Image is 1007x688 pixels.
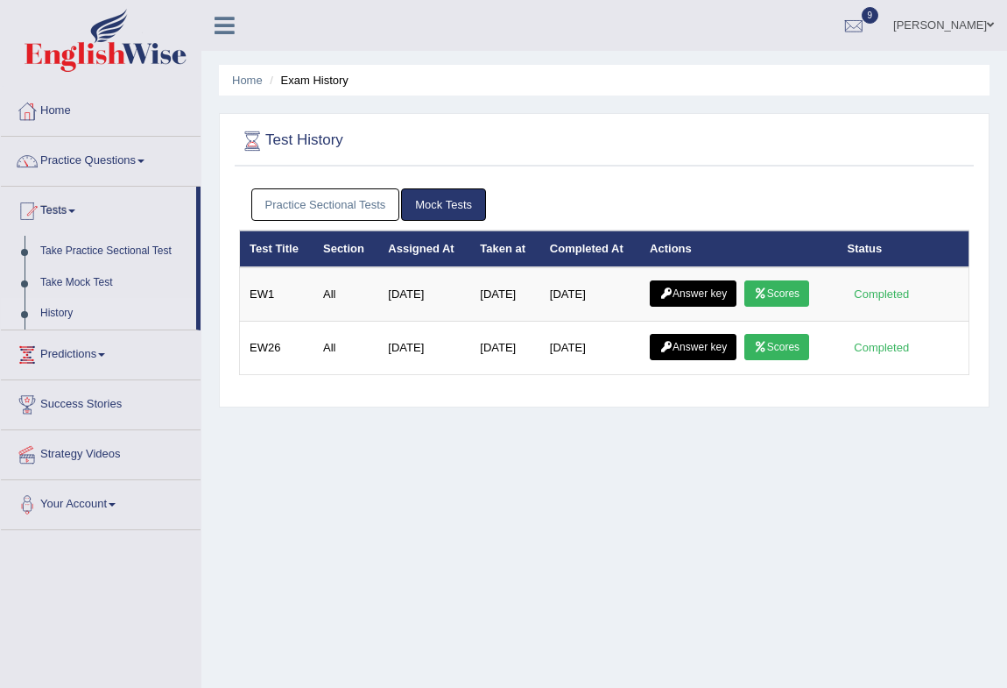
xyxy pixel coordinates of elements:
[1,430,201,474] a: Strategy Videos
[1,187,196,231] a: Tests
[313,267,378,322] td: All
[401,188,486,221] a: Mock Tests
[251,188,400,221] a: Practice Sectional Tests
[470,322,540,375] td: [DATE]
[838,231,969,267] th: Status
[313,322,378,375] td: All
[1,380,201,424] a: Success Stories
[540,231,640,267] th: Completed At
[32,267,196,299] a: Take Mock Test
[1,330,201,374] a: Predictions
[240,267,313,322] td: EW1
[1,87,201,131] a: Home
[265,72,349,89] li: Exam History
[848,338,916,357] div: Completed
[744,334,809,360] a: Scores
[640,231,837,267] th: Actions
[1,137,201,181] a: Practice Questions
[378,267,470,322] td: [DATE]
[240,231,313,267] th: Test Title
[378,322,470,375] td: [DATE]
[744,280,809,307] a: Scores
[540,267,640,322] td: [DATE]
[240,322,313,375] td: EW26
[862,7,879,24] span: 9
[378,231,470,267] th: Assigned At
[1,480,201,524] a: Your Account
[540,322,640,375] td: [DATE]
[650,334,736,360] a: Answer key
[470,231,540,267] th: Taken at
[650,280,736,307] a: Answer key
[32,298,196,330] a: History
[232,74,263,87] a: Home
[313,231,378,267] th: Section
[32,236,196,267] a: Take Practice Sectional Test
[470,267,540,322] td: [DATE]
[239,128,692,154] h2: Test History
[848,285,916,303] div: Completed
